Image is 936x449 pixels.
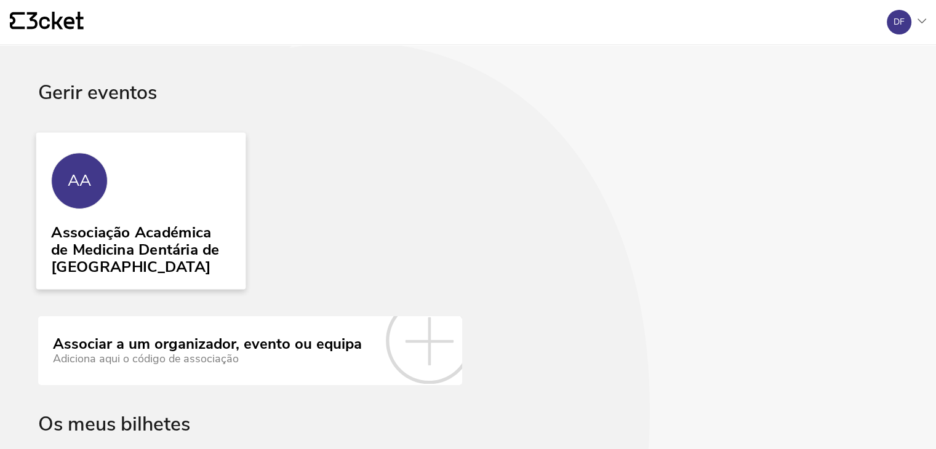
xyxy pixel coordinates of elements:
[38,316,462,385] a: Associar a um organizador, evento ou equipa Adiciona aqui o código de associação
[53,336,362,353] div: Associar a um organizador, evento ou equipa
[53,352,362,365] div: Adiciona aqui o código de associação
[38,82,898,134] div: Gerir eventos
[10,12,25,30] g: {' '}
[68,172,92,190] div: AA
[36,132,246,289] a: AA Associação Académica de Medicina Dentária de [GEOGRAPHIC_DATA]
[10,12,84,33] a: {' '}
[894,17,905,27] div: DF
[51,219,231,276] div: Associação Académica de Medicina Dentária de [GEOGRAPHIC_DATA]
